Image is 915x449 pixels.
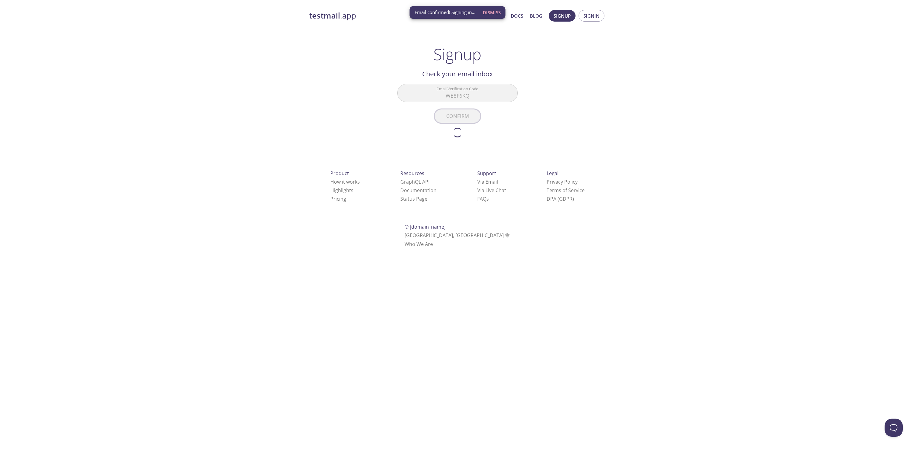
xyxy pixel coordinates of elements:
span: © [DOMAIN_NAME] [405,223,446,230]
a: DPA (GDPR) [547,195,574,202]
a: Documentation [400,187,437,194]
strong: testmail [309,10,340,21]
span: [GEOGRAPHIC_DATA], [GEOGRAPHIC_DATA] [405,232,511,239]
a: Blog [530,12,542,20]
a: Status Page [400,195,427,202]
a: Highlights [330,187,353,194]
a: GraphQL API [400,178,430,185]
button: Dismiss [480,7,503,18]
a: Via Email [477,178,498,185]
a: How it works [330,178,360,185]
a: testmail.app [309,11,452,21]
button: Signup [549,10,576,22]
span: Support [477,170,496,177]
a: Who We Are [405,241,433,247]
iframe: Help Scout Beacon - Open [885,419,903,437]
a: Terms of Service [547,187,585,194]
span: Signin [583,12,600,20]
span: Dismiss [483,9,501,16]
span: Legal [547,170,558,177]
span: Signup [554,12,571,20]
span: Email confirmed! Signing in... [415,9,475,16]
a: Pricing [330,195,346,202]
a: Docs [511,12,523,20]
span: s [486,195,489,202]
span: Resources [400,170,424,177]
span: Product [330,170,349,177]
a: FAQ [477,195,489,202]
a: Via Live Chat [477,187,506,194]
a: Privacy Policy [547,178,578,185]
h1: Signup [433,45,482,63]
button: Signin [579,10,604,22]
h2: Check your email inbox [397,69,518,79]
